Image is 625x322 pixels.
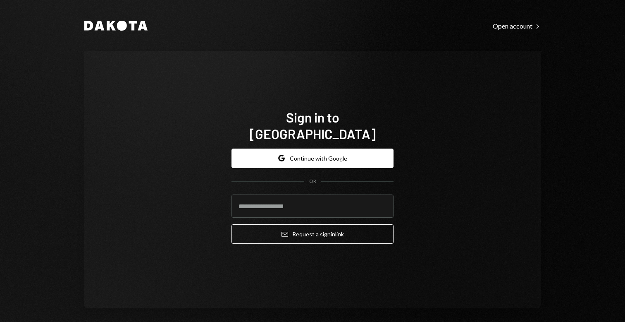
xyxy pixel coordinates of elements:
div: OR [309,178,316,185]
button: Request a signinlink [231,224,394,244]
button: Continue with Google [231,149,394,168]
h1: Sign in to [GEOGRAPHIC_DATA] [231,109,394,142]
div: Open account [493,22,541,30]
a: Open account [493,21,541,30]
